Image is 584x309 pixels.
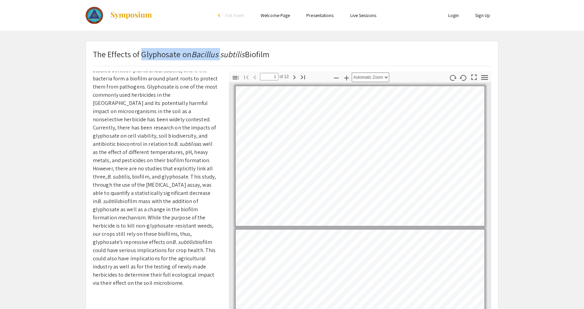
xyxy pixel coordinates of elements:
[218,13,222,17] div: arrow_back_ios
[458,73,469,82] button: Rotate Counterclockwise
[278,73,289,80] span: of 12
[341,73,352,82] button: Zoom In
[93,48,269,60] p: The Effects of Glyphosate on Biofilm
[93,173,216,205] span: , biofilm, and glyphosate. This study, through the use of the [MEDICAL_DATA] assay, was able to q...
[331,73,342,82] button: Zoom Out
[297,72,309,82] button: Go to Last Page
[230,73,242,82] button: Toggle Sidebar
[475,12,490,18] a: Sign Up
[191,49,245,60] em: Bacillus subtilis
[5,278,29,304] iframe: Chat
[447,73,459,82] button: Rotate Clockwise
[261,12,290,18] a: Welcome Page
[260,73,278,80] input: Page
[93,140,213,180] span: as well as the effect of different temperatures, pH, heavy metals, and pesticides on their biofil...
[97,198,120,205] em: B. subtilis
[172,238,195,246] em: B. subtilis
[225,12,244,18] span: Exit Event
[233,83,487,229] div: Page 1
[240,72,252,82] button: Go to First Page
[174,140,196,148] em: B. subtilis
[86,7,152,24] a: 2025 Colorado Science and Engineering Fair
[249,72,261,82] button: Previous Page
[448,12,459,18] a: Login
[86,7,103,24] img: 2025 Colorado Science and Engineering Fair
[289,72,300,82] button: Next Page
[350,12,376,18] a: Live Sessions
[107,173,130,180] em: B. subtilis
[468,72,480,81] button: Switch to Presentation Mode
[352,73,389,82] select: Zoom
[110,11,152,19] img: Symposium by ForagerOne
[479,73,491,82] button: Tools
[306,12,334,18] a: Presentations
[93,198,214,246] span: biofilm mass with the addition of glyphosate as well as a change in the biofilm formation mechani...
